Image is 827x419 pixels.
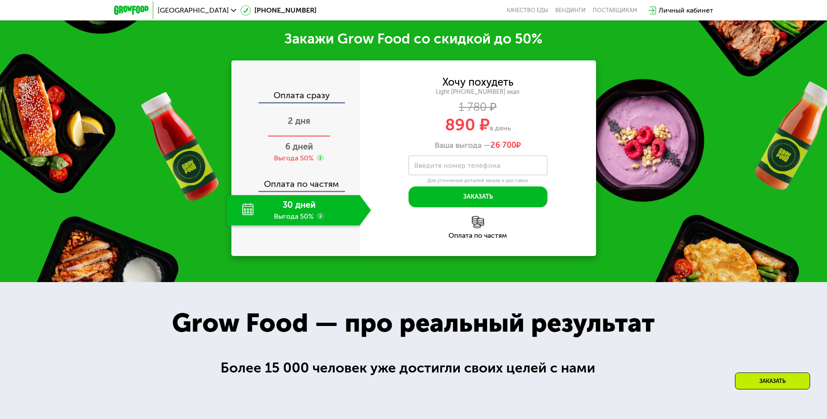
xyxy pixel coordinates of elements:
div: Оплата по частям [232,171,360,191]
a: [PHONE_NUMBER] [241,5,316,16]
div: Заказать [735,372,810,389]
div: Для уточнения деталей заказа и доставки [409,177,547,184]
label: Введите номер телефона [414,163,500,168]
span: 6 дней [285,141,313,152]
span: [GEOGRAPHIC_DATA] [158,7,229,14]
div: поставщикам [593,7,637,14]
div: Оплата сразу [232,91,360,102]
div: Хочу похудеть [442,77,514,87]
img: l6xcnZfty9opOoJh.png [472,216,484,228]
div: Выгода 50% [274,153,313,163]
a: Вендинги [555,7,586,14]
button: Заказать [409,186,547,207]
div: Личный кабинет [659,5,713,16]
div: Более 15 000 человек уже достигли своих целей с нами [221,357,606,379]
div: 1 780 ₽ [360,103,596,112]
div: Ваша выгода — [360,141,596,150]
span: в день [490,124,511,132]
span: ₽ [491,141,521,150]
div: Grow Food — про реальный результат [153,303,674,343]
span: 2 дня [288,116,310,126]
span: 26 700 [491,140,516,150]
span: 890 ₽ [445,115,490,135]
div: Light [PHONE_NUMBER] ккал [360,88,596,96]
div: Оплата по частям [360,232,596,239]
a: Качество еды [507,7,548,14]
